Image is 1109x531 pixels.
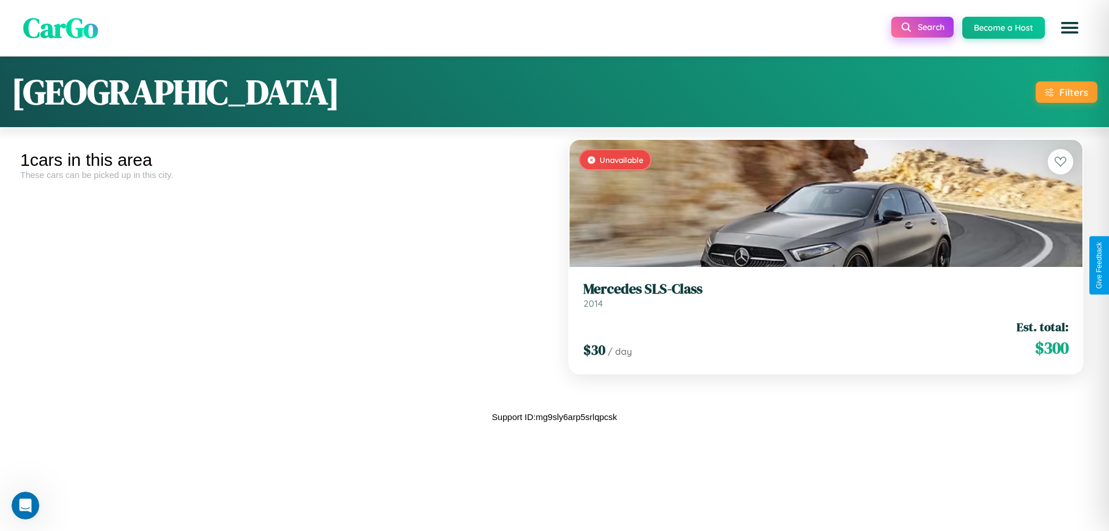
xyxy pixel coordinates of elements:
[12,492,39,519] iframe: Intercom live chat
[1095,242,1103,289] div: Give Feedback
[23,9,98,47] span: CarGo
[583,298,603,309] span: 2014
[608,346,632,357] span: / day
[1036,81,1097,103] button: Filters
[1035,336,1069,359] span: $ 300
[492,409,617,425] p: Support ID: mg9sly6arp5srlqpcsk
[891,17,954,38] button: Search
[583,340,605,359] span: $ 30
[918,22,944,32] span: Search
[962,17,1045,39] button: Become a Host
[12,68,340,116] h1: [GEOGRAPHIC_DATA]
[20,150,546,170] div: 1 cars in this area
[583,281,1069,298] h3: Mercedes SLS-Class
[20,170,546,180] div: These cars can be picked up in this city.
[1017,318,1069,335] span: Est. total:
[600,155,643,165] span: Unavailable
[1054,12,1086,44] button: Open menu
[1059,86,1088,98] div: Filters
[583,281,1069,309] a: Mercedes SLS-Class2014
